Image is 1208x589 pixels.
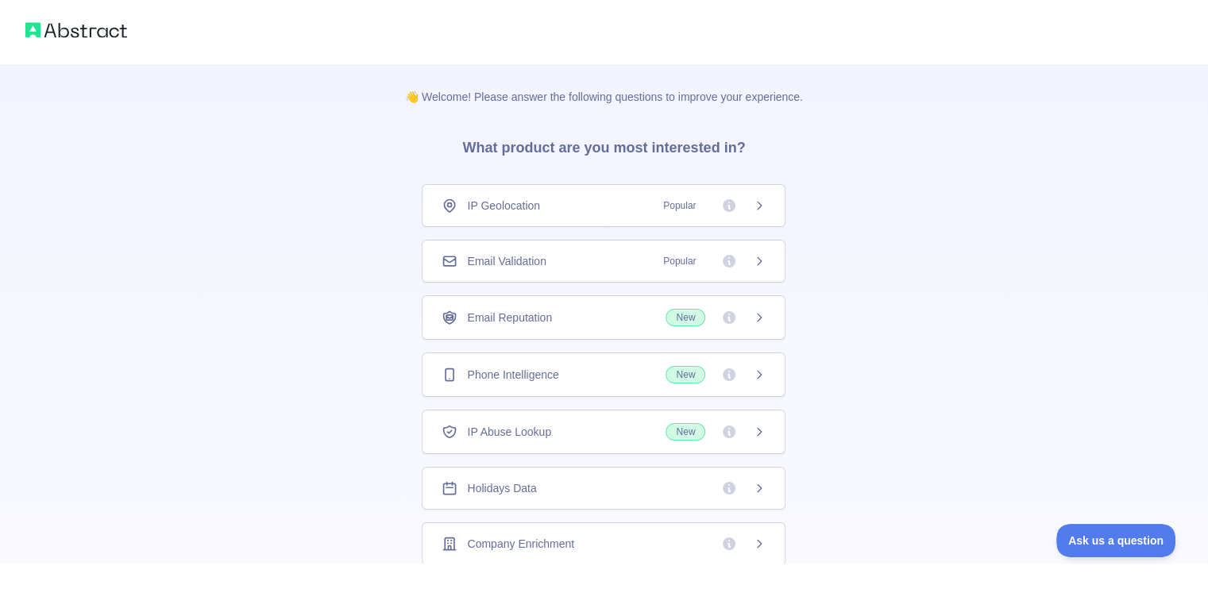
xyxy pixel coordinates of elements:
span: New [666,366,705,383]
iframe: Toggle Customer Support [1056,524,1176,557]
p: 👋 Welcome! Please answer the following questions to improve your experience. [380,64,828,105]
span: IP Geolocation [467,198,540,214]
span: Phone Intelligence [467,367,558,383]
span: Email Reputation [467,310,552,325]
span: Popular [654,198,705,214]
span: New [666,423,705,441]
span: Popular [654,253,705,269]
span: IP Abuse Lookup [467,424,551,440]
span: Holidays Data [467,480,536,496]
span: Email Validation [467,253,546,269]
h3: What product are you most interested in? [437,105,770,184]
span: New [666,309,705,326]
span: Company Enrichment [467,536,574,552]
img: Abstract logo [25,19,127,41]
